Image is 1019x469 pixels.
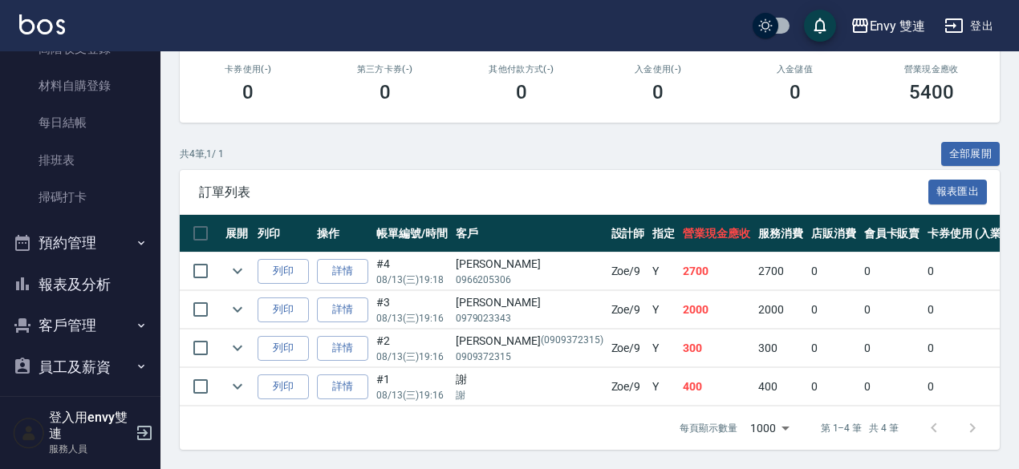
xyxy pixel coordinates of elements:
[254,215,313,253] th: 列印
[372,253,452,290] td: #4
[541,333,603,350] p: (0909372315)
[860,253,924,290] td: 0
[928,180,988,204] button: 報表匯出
[452,215,607,253] th: 客戶
[372,368,452,406] td: #1
[258,374,309,399] button: 列印
[607,291,649,329] td: Zoe /9
[313,215,372,253] th: 操作
[258,297,309,322] button: 列印
[652,81,664,103] h3: 0
[380,81,391,103] h3: 0
[938,11,1000,41] button: 登出
[807,330,860,367] td: 0
[6,222,154,264] button: 預約管理
[807,368,860,406] td: 0
[516,81,527,103] h3: 0
[6,305,154,346] button: 客戶管理
[754,330,807,367] td: 300
[754,215,807,253] th: 服務消費
[648,330,679,367] td: Y
[6,179,154,216] a: 掃碼打卡
[679,215,754,253] th: 營業現金應收
[225,336,250,360] button: expand row
[807,215,860,253] th: 店販消費
[648,368,679,406] td: Y
[6,104,154,141] a: 每日結帳
[860,368,924,406] td: 0
[317,336,368,361] a: 詳情
[335,64,433,75] h2: 第三方卡券(-)
[13,417,45,449] img: Person
[679,253,754,290] td: 2700
[679,291,754,329] td: 2000
[860,291,924,329] td: 0
[199,184,928,200] span: 訂單列表
[473,64,570,75] h2: 其他付款方式(-)
[372,215,452,253] th: 帳單編號/時間
[6,67,154,104] a: 材料自購登錄
[180,147,224,161] p: 共 4 筆, 1 / 1
[941,142,1001,167] button: 全部展開
[6,387,154,429] button: 商品管理
[456,273,603,287] p: 0966205306
[221,215,254,253] th: 展開
[6,346,154,388] button: 員工及薪資
[456,371,603,388] div: 謝
[754,368,807,406] td: 400
[679,368,754,406] td: 400
[376,388,448,402] p: 08/13 (三) 19:16
[754,291,807,329] td: 2000
[456,350,603,364] p: 0909372315
[909,81,954,103] h3: 5400
[372,330,452,367] td: #2
[456,311,603,325] p: 0979023343
[317,297,368,322] a: 詳情
[49,442,131,456] p: 服務人員
[754,253,807,290] td: 2700
[679,330,754,367] td: 300
[680,421,737,435] p: 每頁顯示數量
[258,259,309,284] button: 列印
[744,406,795,450] div: 1000
[607,368,649,406] td: Zoe /9
[883,64,980,75] h2: 營業現金應收
[225,374,250,398] button: expand row
[607,215,649,253] th: 設計師
[242,81,254,103] h3: 0
[648,215,679,253] th: 指定
[928,184,988,199] a: 報表匯出
[844,10,932,42] button: Envy 雙連
[258,336,309,361] button: 列印
[19,14,65,34] img: Logo
[6,264,154,305] button: 報表及分析
[648,291,679,329] td: Y
[648,253,679,290] td: Y
[860,330,924,367] td: 0
[609,64,707,75] h2: 入金使用(-)
[456,388,603,402] p: 謝
[807,253,860,290] td: 0
[6,142,154,179] a: 排班表
[821,421,899,435] p: 第 1–4 筆 共 4 筆
[376,350,448,364] p: 08/13 (三) 19:16
[456,256,603,273] div: [PERSON_NAME]
[456,333,603,350] div: [PERSON_NAME]
[317,259,368,284] a: 詳情
[870,16,926,36] div: Envy 雙連
[790,81,801,103] h3: 0
[225,259,250,283] button: expand row
[860,215,924,253] th: 會員卡販賣
[199,64,297,75] h2: 卡券使用(-)
[317,374,368,399] a: 詳情
[607,330,649,367] td: Zoe /9
[607,253,649,290] td: Zoe /9
[804,10,836,42] button: save
[49,410,131,442] h5: 登入用envy雙連
[372,291,452,329] td: #3
[376,311,448,325] p: 08/13 (三) 19:16
[807,291,860,329] td: 0
[456,294,603,311] div: [PERSON_NAME]
[225,297,250,321] button: expand row
[745,64,843,75] h2: 入金儲值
